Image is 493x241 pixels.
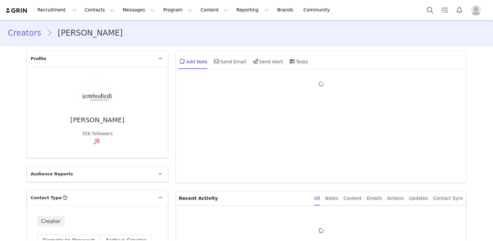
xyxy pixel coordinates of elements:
span: Contact Type [31,195,62,201]
span: Profile [31,56,46,62]
div: Send Email [213,54,246,69]
button: Contacts [81,3,118,17]
span: Creator [37,216,65,227]
a: Tasks [438,3,452,17]
button: Program [159,3,196,17]
div: All [314,191,320,206]
div: Emails [367,191,382,206]
div: 35K followers [82,130,112,137]
a: Brands [273,3,299,17]
button: Search [423,3,437,17]
div: Content [343,191,362,206]
img: 77b46659-3134-4ade-be8f-0b18575cc283.jpg [78,77,117,116]
div: [PERSON_NAME] [70,116,125,124]
span: Audience Reports [31,171,73,177]
button: Recruitment [34,3,81,17]
button: Messages [119,3,159,17]
button: Notifications [452,3,467,17]
div: Actions [387,191,404,206]
p: Recent Activity [179,191,309,205]
a: Community [300,3,337,17]
a: Creators [8,27,47,39]
button: Profile [467,5,488,15]
div: Tasks [288,54,308,69]
img: instagram.svg [95,138,100,144]
div: Updates [409,191,428,206]
div: Add Note [178,54,207,69]
img: grin logo [5,8,28,14]
img: placeholder-profile.jpg [471,5,481,15]
div: Contact Sync [433,191,463,206]
button: Reporting [232,3,273,17]
div: Send Alert [251,54,283,69]
button: Content [197,3,232,17]
div: Notes [325,191,338,206]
